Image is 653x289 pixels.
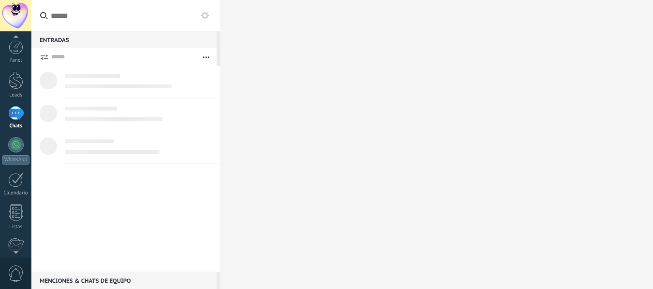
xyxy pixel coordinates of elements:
[31,272,217,289] div: Menciones & Chats de equipo
[2,190,30,196] div: Calendario
[2,92,30,98] div: Leads
[196,48,217,66] button: Más
[2,123,30,129] div: Chats
[2,224,30,230] div: Listas
[2,155,29,165] div: WhatsApp
[31,31,217,48] div: Entradas
[2,57,30,64] div: Panel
